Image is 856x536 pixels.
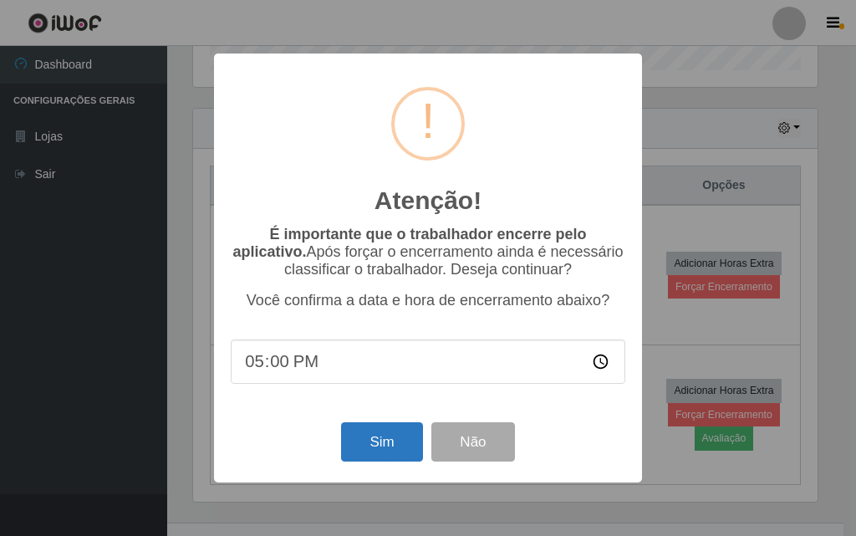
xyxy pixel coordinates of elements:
p: Você confirma a data e hora de encerramento abaixo? [231,292,625,309]
h2: Atenção! [374,186,481,216]
b: É importante que o trabalhador encerre pelo aplicativo. [232,226,586,260]
button: Sim [341,422,422,462]
button: Não [431,422,514,462]
p: Após forçar o encerramento ainda é necessário classificar o trabalhador. Deseja continuar? [231,226,625,278]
